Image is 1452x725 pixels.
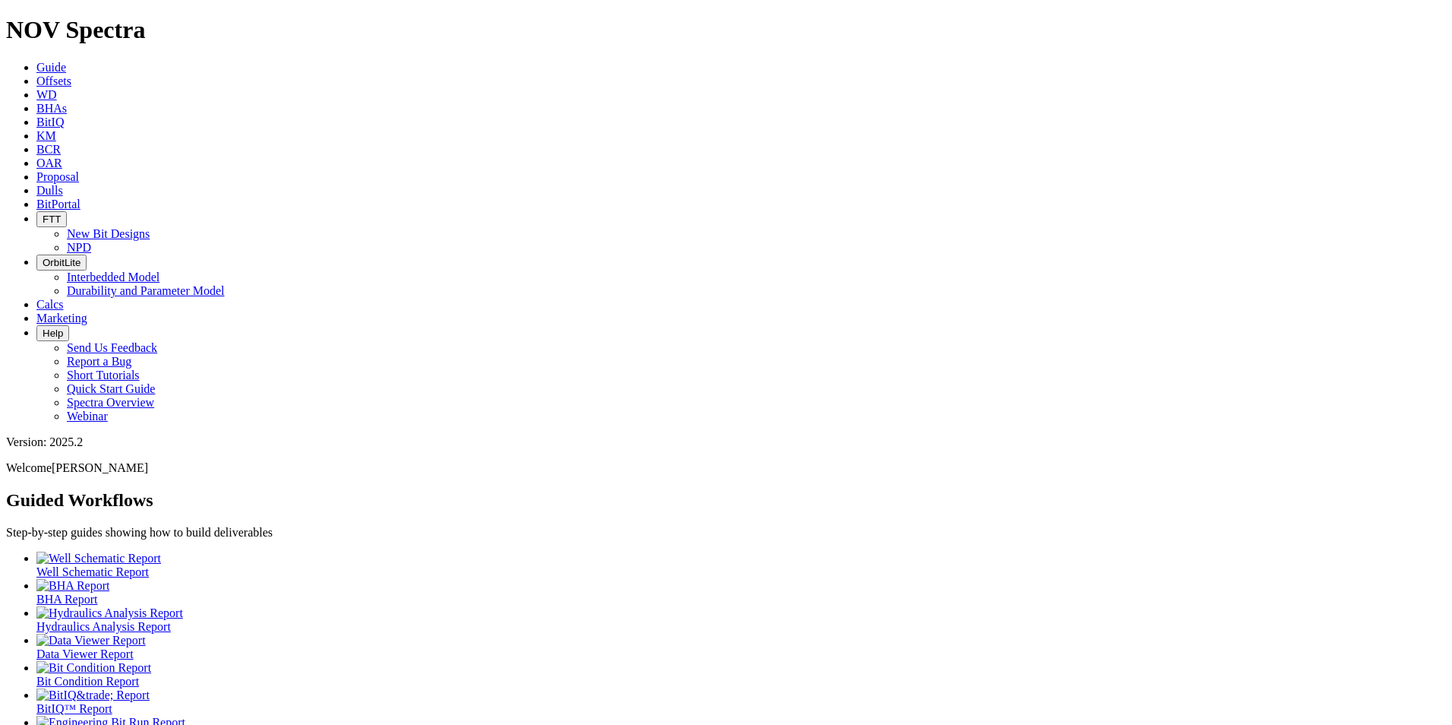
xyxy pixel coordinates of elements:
[67,341,157,354] a: Send Us Feedback
[43,257,80,268] span: OrbitLite
[36,565,149,578] span: Well Schematic Report
[36,593,97,606] span: BHA Report
[67,369,140,381] a: Short Tutorials
[36,255,87,271] button: OrbitLite
[36,143,61,156] a: BCR
[36,170,79,183] a: Proposal
[36,606,1446,633] a: Hydraulics Analysis Report Hydraulics Analysis Report
[36,702,112,715] span: BitIQ™ Report
[67,271,159,283] a: Interbedded Model
[67,355,131,368] a: Report a Bug
[36,606,183,620] img: Hydraulics Analysis Report
[36,116,64,128] a: BitIQ
[36,552,161,565] img: Well Schematic Report
[67,241,91,254] a: NPD
[6,490,1446,511] h2: Guided Workflows
[36,184,63,197] a: Dulls
[43,328,63,339] span: Help
[52,461,148,474] span: [PERSON_NAME]
[36,102,67,115] a: BHAs
[36,298,64,311] a: Calcs
[36,579,1446,606] a: BHA Report BHA Report
[6,16,1446,44] h1: NOV Spectra
[36,620,171,633] span: Hydraulics Analysis Report
[36,198,80,211] a: BitPortal
[36,647,134,660] span: Data Viewer Report
[67,284,225,297] a: Durability and Parameter Model
[36,552,1446,578] a: Well Schematic Report Well Schematic Report
[36,634,1446,660] a: Data Viewer Report Data Viewer Report
[36,689,150,702] img: BitIQ&trade; Report
[36,74,71,87] a: Offsets
[36,325,69,341] button: Help
[36,661,1446,688] a: Bit Condition Report Bit Condition Report
[67,410,108,423] a: Webinar
[36,61,66,74] a: Guide
[36,634,146,647] img: Data Viewer Report
[67,396,154,409] a: Spectra Overview
[6,461,1446,475] p: Welcome
[36,88,57,101] a: WD
[6,435,1446,449] div: Version: 2025.2
[36,579,109,593] img: BHA Report
[43,214,61,225] span: FTT
[67,227,150,240] a: New Bit Designs
[36,689,1446,715] a: BitIQ&trade; Report BitIQ™ Report
[6,526,1446,540] p: Step-by-step guides showing how to build deliverables
[36,661,151,675] img: Bit Condition Report
[36,211,67,227] button: FTT
[36,312,87,325] a: Marketing
[36,157,62,169] a: OAR
[36,129,56,142] a: KM
[67,382,155,395] a: Quick Start Guide
[36,675,139,688] span: Bit Condition Report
